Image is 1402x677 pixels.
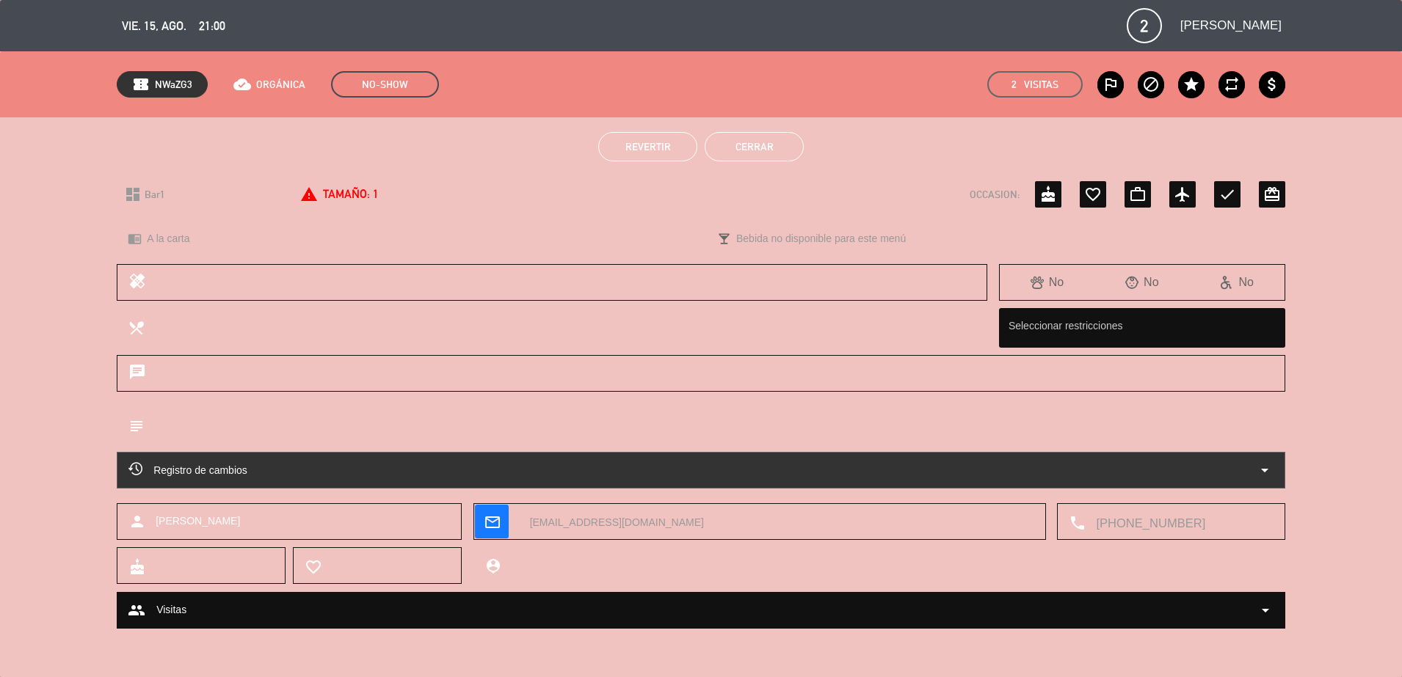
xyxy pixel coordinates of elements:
i: local_dining [128,319,144,335]
i: airplanemode_active [1174,186,1191,203]
span: NO-SHOW [331,71,439,98]
span: ORGÁNICA [256,76,305,93]
button: Revertir [598,132,697,161]
span: [PERSON_NAME] [156,513,240,530]
i: healing [128,272,146,293]
div: No [1190,273,1285,292]
span: OCCASION: [970,186,1020,203]
span: arrow_drop_down [1257,601,1274,619]
span: Registro de cambios [128,461,247,479]
i: person_pin [484,557,501,574]
i: work_outline [1129,186,1147,203]
i: cloud_done [233,76,251,93]
i: outlined_flag [1102,76,1119,93]
i: favorite_border [305,558,321,574]
span: group [128,601,145,619]
i: cake [1039,186,1057,203]
i: report_problem [300,186,318,203]
span: Visitas [156,601,186,618]
span: confirmation_number [132,76,150,93]
span: 2 [1011,76,1017,93]
span: [PERSON_NAME] [1180,15,1282,35]
i: local_phone [1069,514,1085,530]
i: check [1218,186,1236,203]
i: cake [128,558,145,574]
i: repeat [1223,76,1241,93]
i: local_bar [717,232,731,246]
span: NWaZG3 [155,76,192,93]
i: card_giftcard [1263,186,1281,203]
span: Bebida no disponible para este menú [736,230,906,247]
span: 2 [1127,8,1162,43]
i: person [128,513,146,530]
i: chat [128,363,146,384]
span: A la carta [147,230,189,247]
i: chrome_reader_mode [128,232,142,246]
i: mail_outline [484,513,500,530]
i: arrow_drop_down [1256,461,1274,479]
i: attach_money [1263,76,1281,93]
span: Bar1 [145,186,165,203]
i: star [1183,76,1200,93]
i: subject [128,417,144,433]
em: Visitas [1024,76,1058,93]
i: favorite_border [1084,186,1102,203]
div: No [1000,273,1094,292]
i: block [1142,76,1160,93]
div: Tamaño: 1 [300,185,379,204]
i: dashboard [124,186,142,203]
span: 21:00 [199,16,225,36]
div: No [1094,273,1189,292]
span: Revertir [625,141,671,153]
span: vie. 15, ago. [122,16,186,36]
button: Cerrar [705,132,804,161]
